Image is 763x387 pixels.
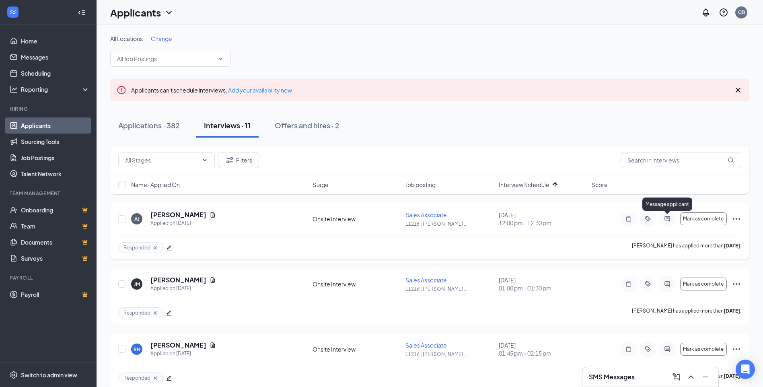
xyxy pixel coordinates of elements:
span: edit [166,310,172,316]
h1: Applicants [110,6,161,19]
div: Onsite Interview [313,280,401,288]
svg: Ellipses [732,279,741,289]
a: PayrollCrown [21,286,90,303]
a: TeamCrown [21,218,90,234]
svg: Document [210,277,216,283]
svg: Analysis [10,85,18,93]
div: AJ [134,216,140,222]
div: Message applicant [642,198,692,211]
div: Payroll [10,274,88,281]
svg: Filter [225,155,234,165]
input: All Job Postings [117,54,214,63]
svg: Minimize [701,372,710,382]
svg: Note [624,346,633,352]
span: Applicants can't schedule interviews. [131,86,292,94]
input: All Stages [125,156,198,165]
span: Job posting [405,181,436,189]
h5: [PERSON_NAME] [150,210,206,219]
a: Messages [21,49,90,65]
a: Add your availability now [228,86,292,94]
svg: Document [210,342,216,348]
span: Mark as complete [683,346,724,352]
span: Score [592,181,608,189]
a: SurveysCrown [21,250,90,266]
span: 01:00 pm - 01:30 pm [499,284,587,292]
span: Change [151,35,172,42]
svg: ChevronDown [164,8,174,17]
button: Minimize [699,371,712,383]
span: edit [166,375,172,381]
svg: Note [624,281,633,287]
b: [DATE] [724,243,740,249]
svg: Document [210,212,216,218]
svg: ActiveTag [643,281,653,287]
svg: Collapse [78,8,86,16]
svg: WorkstreamLogo [9,8,17,16]
a: DocumentsCrown [21,234,90,250]
span: Stage [313,181,329,189]
span: 12:00 pm - 12:30 pm [499,219,587,227]
svg: Cross [733,85,743,95]
svg: ActiveChat [662,346,672,352]
span: Sales Associate [405,276,447,284]
svg: ActiveTag [643,216,653,222]
svg: Error [117,85,126,95]
div: [DATE] [499,276,587,292]
div: JM [134,281,140,288]
button: Mark as complete [680,278,727,290]
svg: Cross [152,245,158,251]
a: Applicants [21,117,90,134]
button: ChevronUp [685,371,697,383]
div: RH [134,346,140,353]
div: Applied on [DATE] [150,219,216,227]
h5: [PERSON_NAME] [150,341,206,350]
svg: ChevronUp [686,372,696,382]
div: Switch to admin view [21,371,77,379]
span: All Locations [110,35,143,42]
a: Sourcing Tools [21,134,90,150]
svg: Notifications [701,8,711,17]
svg: Note [624,216,633,222]
p: 11216 | [PERSON_NAME] ... [405,286,494,292]
svg: Cross [152,310,158,316]
input: Search in interviews [621,152,741,168]
div: Offers and hires · 2 [275,120,339,130]
div: Open Intercom Messenger [736,360,755,379]
p: [PERSON_NAME] has applied more than . [632,307,741,318]
div: Reporting [21,85,90,93]
svg: ActiveChat [662,281,672,287]
h3: SMS Messages [589,373,635,381]
b: [DATE] [724,308,740,314]
div: Onsite Interview [313,215,401,223]
svg: ActiveTag [643,346,653,352]
div: Interviews · 11 [204,120,251,130]
p: 11216 | [PERSON_NAME] ... [405,351,494,358]
a: Talent Network [21,166,90,182]
b: [DATE] [724,373,740,379]
svg: Ellipses [732,344,741,354]
p: [PERSON_NAME] has applied more than . [632,242,741,253]
span: Responded [123,244,150,251]
div: [DATE] [499,211,587,227]
button: Mark as complete [680,212,727,225]
div: Onsite Interview [313,345,401,353]
span: Sales Associate [405,342,447,349]
svg: ChevronDown [218,56,224,62]
span: Mark as complete [683,281,724,287]
span: Sales Associate [405,211,447,218]
button: Filter Filters [218,152,259,168]
svg: ActiveChat [662,216,672,222]
span: Responded [123,309,150,316]
svg: ArrowUp [550,180,560,189]
h5: [PERSON_NAME] [150,276,206,284]
div: Hiring [10,105,88,112]
span: 01:45 pm - 02:15 pm [499,349,587,357]
a: Scheduling [21,65,90,81]
svg: MagnifyingGlass [728,157,734,163]
a: OnboardingCrown [21,202,90,218]
span: Mark as complete [683,216,724,222]
button: ComposeMessage [670,371,683,383]
svg: QuestionInfo [719,8,728,17]
svg: ChevronDown [202,157,208,163]
div: Applied on [DATE] [150,350,216,358]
